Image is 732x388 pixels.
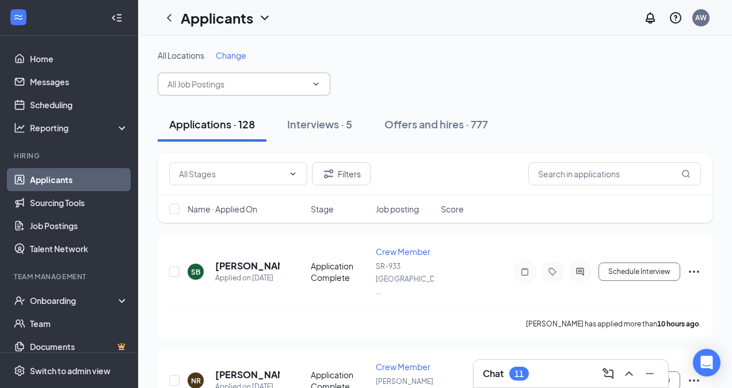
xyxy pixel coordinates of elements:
div: Offers and hires · 777 [384,117,488,131]
button: ComposeMessage [599,364,617,383]
div: Hiring [14,151,126,161]
svg: QuestionInfo [669,11,683,25]
div: Reporting [30,122,129,134]
input: All Job Postings [167,78,307,90]
svg: ComposeMessage [601,367,615,381]
svg: ChevronDown [311,79,321,89]
h1: Applicants [181,8,253,28]
div: NR [191,376,201,386]
svg: Collapse [111,12,123,24]
a: Sourcing Tools [30,191,128,214]
svg: Minimize [643,367,657,381]
svg: Tag [546,267,559,276]
svg: Ellipses [687,265,701,279]
b: 10 hours ago [657,319,699,328]
svg: Note [518,267,532,276]
button: Minimize [640,364,659,383]
svg: Ellipses [687,374,701,387]
div: SB [191,267,200,277]
div: Interviews · 5 [287,117,352,131]
a: Team [30,312,128,335]
span: Job posting [376,203,419,215]
div: Team Management [14,272,126,282]
button: ChevronUp [620,364,638,383]
svg: Filter [322,167,335,181]
svg: ChevronLeft [162,11,176,25]
span: All Locations [158,50,204,60]
svg: Analysis [14,122,25,134]
svg: Settings [14,365,25,376]
span: Change [216,50,246,60]
a: DocumentsCrown [30,335,128,358]
div: Open Intercom Messenger [693,349,720,376]
svg: ChevronDown [258,11,272,25]
div: 11 [514,369,524,379]
svg: ChevronDown [288,169,298,178]
div: Application Complete [311,260,369,283]
span: Name · Applied On [188,203,257,215]
input: Search in applications [528,162,701,185]
svg: UserCheck [14,295,25,306]
span: Score [441,203,464,215]
a: Job Postings [30,214,128,237]
span: Crew Member [376,246,430,257]
svg: MagnifyingGlass [681,169,691,178]
a: Talent Network [30,237,128,260]
svg: Notifications [643,11,657,25]
a: Home [30,47,128,70]
span: SR-933 [GEOGRAPHIC_DATA] ... [376,262,449,296]
h5: [PERSON_NAME] [215,368,280,381]
div: AW [695,13,707,22]
div: Onboarding [30,295,119,306]
div: Applied on [DATE] [215,272,280,284]
button: Schedule Interview [598,263,680,281]
h3: Chat [483,367,504,380]
svg: ChevronUp [622,367,636,381]
p: [PERSON_NAME] has applied more than . [526,319,701,329]
h5: [PERSON_NAME] [215,260,280,272]
div: Applications · 128 [169,117,255,131]
input: All Stages [179,168,284,180]
span: Crew Member [376,362,430,372]
div: Switch to admin view [30,365,110,376]
span: Stage [311,203,334,215]
a: Applicants [30,168,128,191]
a: Scheduling [30,93,128,116]
svg: WorkstreamLogo [13,12,24,23]
a: Messages [30,70,128,93]
button: Filter Filters [312,162,371,185]
svg: ActiveChat [573,267,587,276]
